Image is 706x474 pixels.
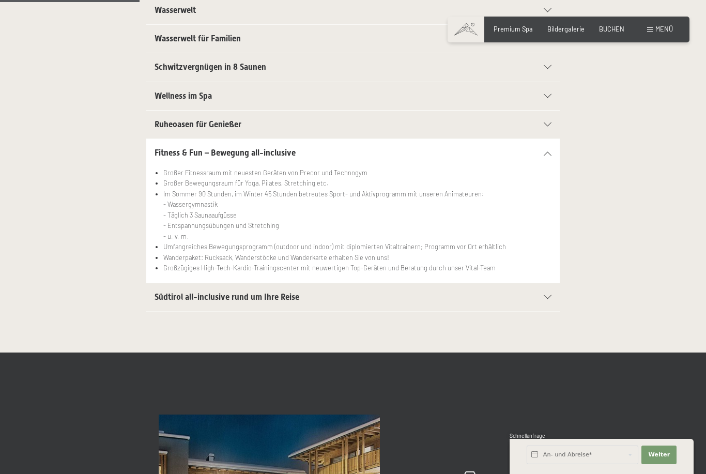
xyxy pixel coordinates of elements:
[599,25,624,33] a: BUCHEN
[163,241,551,252] li: Umfangreiches Bewegungsprogramm (outdoor und indoor) mit diplomierten Vitaltrainern; Programm vor...
[648,451,670,459] span: Weiter
[155,119,241,129] span: Ruheoasen für Genießer
[547,25,585,33] a: Bildergalerie
[655,25,673,33] span: Menü
[155,91,212,101] span: Wellness im Spa
[155,62,266,72] span: Schwitzvergnügen in 8 Saunen
[155,292,299,302] span: Südtirol all-inclusive rund um Ihre Reise
[641,446,677,464] button: Weiter
[155,34,241,43] span: Wasserwelt für Familien
[155,148,296,158] span: Fitness & Fun – Bewegung all-inclusive
[163,263,551,273] li: Großzügiges High-Tech-Kardio-Trainingscenter mit neuwertigen Top-Geräten und Beratung durch unser...
[510,433,545,439] span: Schnellanfrage
[494,25,533,33] a: Premium Spa
[163,189,551,241] li: Im Sommer 90 Stunden, im Winter 45 Stunden betreutes Sport- und Aktivprogramm mit unseren Animate...
[163,252,551,263] li: Wanderpaket: Rucksack, Wanderstöcke und Wanderkarte erhalten Sie von uns!
[163,178,551,188] li: Großer Bewegungsraum für Yoga, Pilates, Stretching etc.
[163,167,551,178] li: Großer Fitnessraum mit neuesten Geräten von Precor und Technogym
[155,5,196,15] span: Wasserwelt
